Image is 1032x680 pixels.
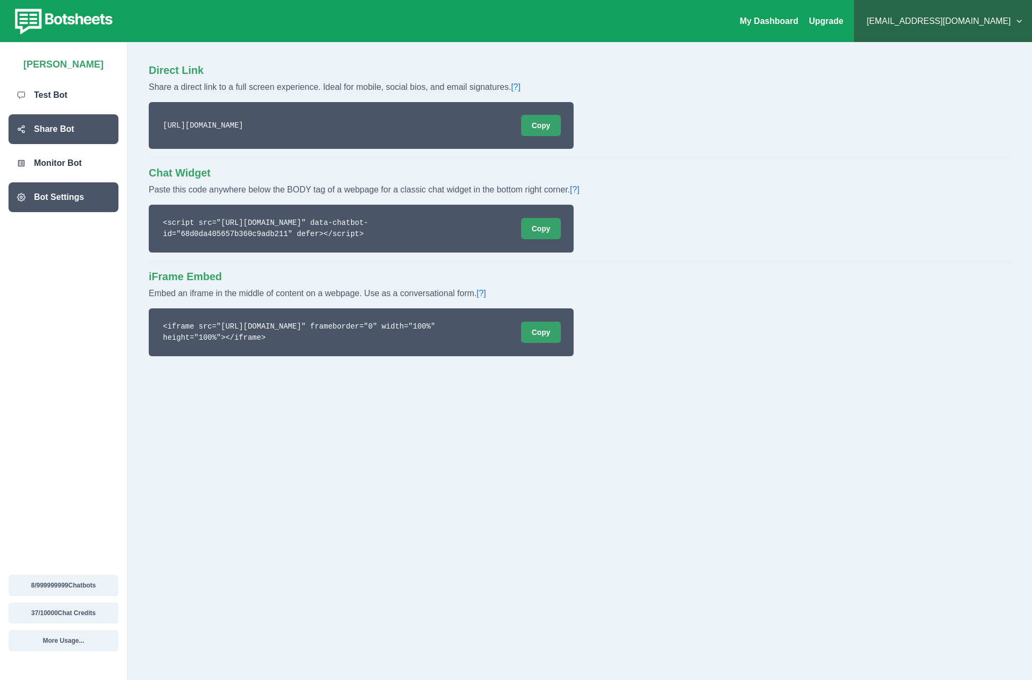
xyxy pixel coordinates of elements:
[149,77,1011,94] p: Share a direct link to a full screen experience. Ideal for mobile, social bios, and email signatu...
[161,120,245,131] code: [URL][DOMAIN_NAME]
[8,630,118,651] button: More Usage...
[23,53,104,72] p: [PERSON_NAME]
[511,82,521,91] a: [?]
[149,166,1011,179] h2: Chat Widget
[570,185,579,194] a: [?]
[34,89,67,102] p: Test Bot
[149,283,1011,300] p: Embed an iframe in the middle of content on a webpage. Use as a conversational form.
[149,270,1011,283] h2: iFrame Embed
[521,115,561,136] button: Copy
[161,217,481,240] code: <script src="[URL][DOMAIN_NAME]" data-chatbot-id="68d0da405657b360c9adb211" defer></script>
[34,157,82,170] p: Monitor Bot
[161,321,481,343] code: <iframe src="[URL][DOMAIN_NAME]" frameborder="0" width="100%" height="100%"></iframe>
[476,289,486,298] a: [?]
[521,218,561,239] button: Copy
[521,322,561,343] button: Copy
[149,179,1011,196] p: Paste this code anywhere below the BODY tag of a webpage for a classic chat widget in the bottom ...
[863,11,1024,32] button: [EMAIL_ADDRESS][DOMAIN_NAME]
[8,602,118,624] button: 37/10000Chat Credits
[740,16,798,26] a: My Dashboard
[8,6,116,36] img: botsheets-logo.png
[809,16,843,26] a: Upgrade
[34,191,84,204] p: Bot Settings
[34,123,74,136] p: Share Bot
[8,575,118,596] button: 8/999999999Chatbots
[149,64,1011,77] h2: Direct Link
